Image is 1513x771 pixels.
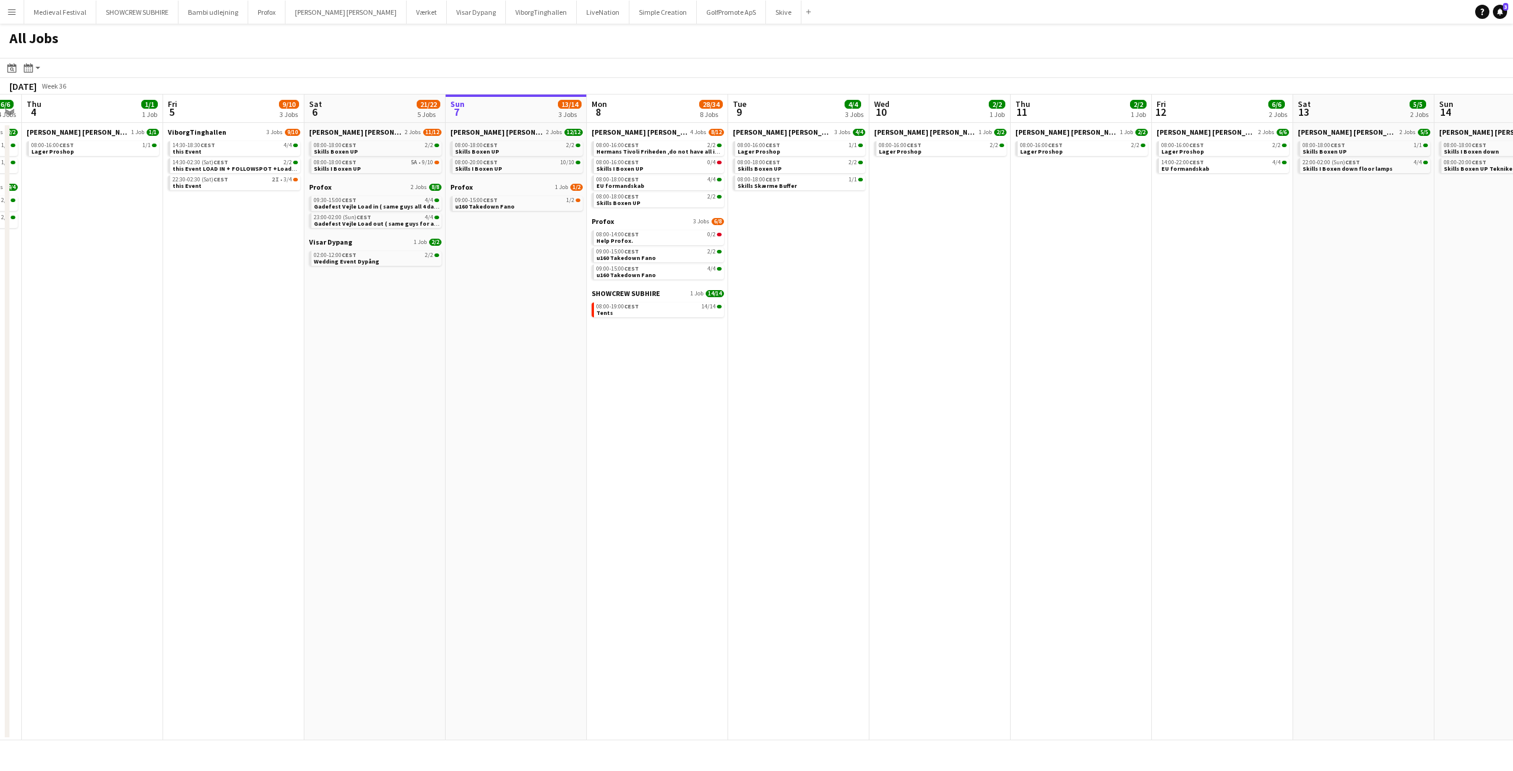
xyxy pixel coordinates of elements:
button: Simple Creation [629,1,697,24]
button: SHOWCREW SUBHIRE [96,1,178,24]
button: Medieval Festival [24,1,96,24]
button: [PERSON_NAME] [PERSON_NAME] [285,1,407,24]
span: 3 [1503,3,1508,11]
button: LiveNation [577,1,629,24]
button: Værket [407,1,447,24]
span: Week 36 [39,82,69,90]
button: Bambi udlejning [178,1,248,24]
button: Profox [248,1,285,24]
div: [DATE] [9,80,37,92]
button: Visar Dypang [447,1,506,24]
button: GolfPromote ApS [697,1,766,24]
button: ViborgTinghallen [506,1,577,24]
a: 3 [1493,5,1507,19]
button: Skive [766,1,801,24]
